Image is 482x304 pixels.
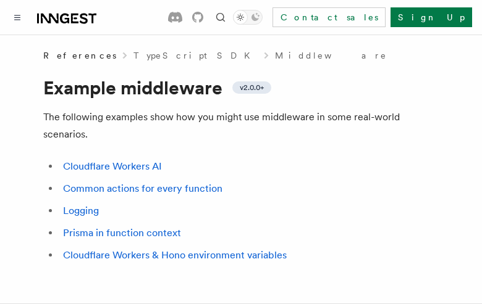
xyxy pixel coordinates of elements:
[63,227,181,239] a: Prisma in function context
[213,10,228,25] button: Find something...
[43,76,439,99] h1: Example middleware
[273,7,386,27] a: Contact sales
[240,83,264,92] span: v2.0.0+
[63,249,287,261] a: Cloudflare Workers & Hono environment variables
[391,7,472,27] a: Sign Up
[43,49,116,62] span: References
[133,49,258,62] a: TypeScript SDK
[63,205,99,216] a: Logging
[233,10,263,25] button: Toggle dark mode
[275,49,387,62] a: Middleware
[43,109,439,143] p: The following examples show how you might use middleware in some real-world scenarios.
[63,183,222,194] a: Common actions for every function
[10,10,25,25] button: Toggle navigation
[63,160,162,172] a: Cloudflare Workers AI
